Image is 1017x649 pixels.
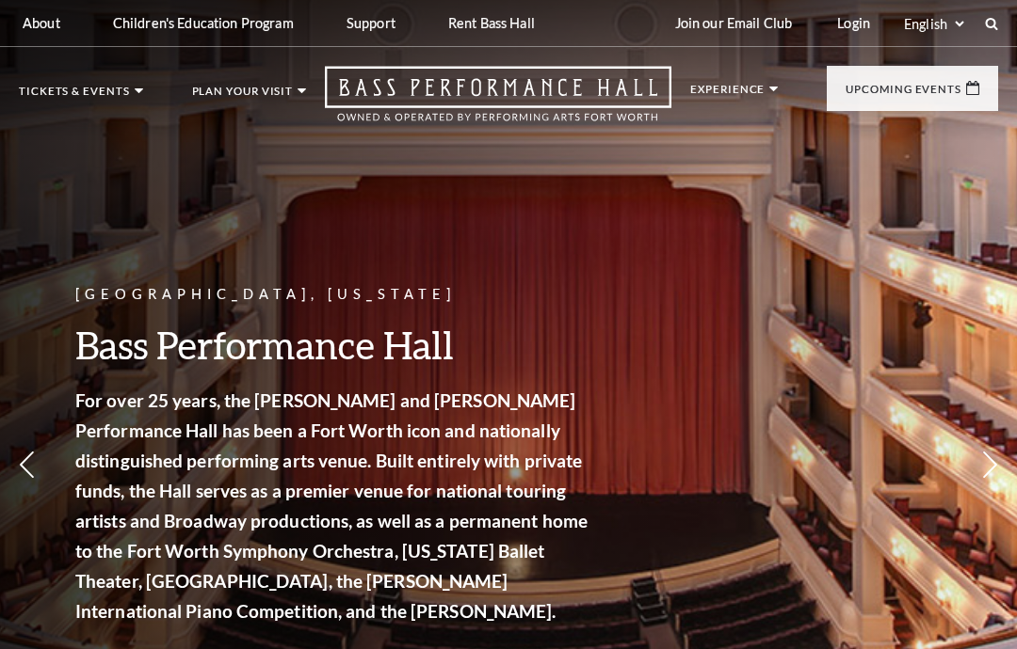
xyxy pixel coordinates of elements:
p: Rent Bass Hall [448,15,535,31]
p: About [23,15,60,31]
p: Tickets & Events [19,86,130,106]
p: Plan Your Visit [192,86,294,106]
select: Select: [900,15,967,33]
p: Experience [690,84,765,104]
p: [GEOGRAPHIC_DATA], [US_STATE] [75,283,593,307]
p: Children's Education Program [113,15,294,31]
h3: Bass Performance Hall [75,321,593,369]
strong: For over 25 years, the [PERSON_NAME] and [PERSON_NAME] Performance Hall has been a Fort Worth ico... [75,389,588,622]
p: Support [347,15,395,31]
p: Upcoming Events [846,84,961,104]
